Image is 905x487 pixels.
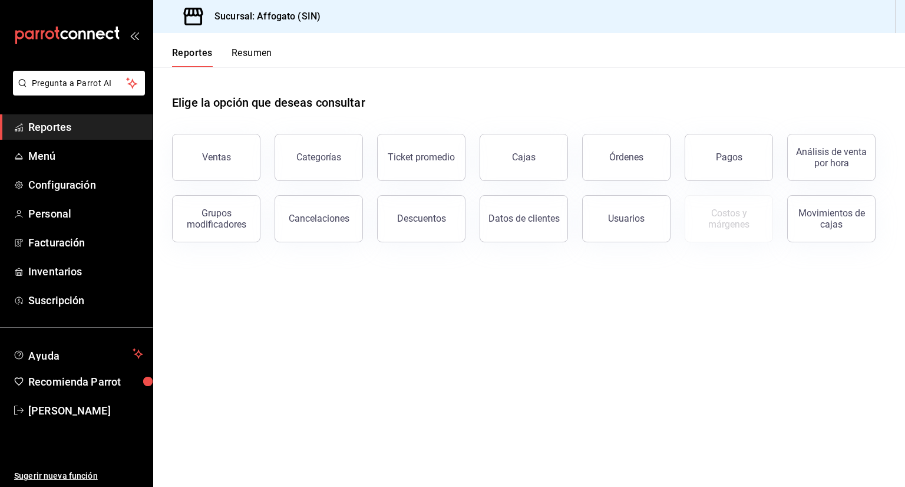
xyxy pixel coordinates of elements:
[13,71,145,96] button: Pregunta a Parrot AI
[716,152,742,163] div: Pagos
[32,77,127,90] span: Pregunta a Parrot AI
[377,195,465,242] button: Descuentos
[787,195,876,242] button: Movimientos de cajas
[28,403,143,419] span: [PERSON_NAME]
[480,134,568,181] button: Cajas
[397,213,446,224] div: Descuentos
[685,134,773,181] button: Pagos
[289,213,349,224] div: Cancelaciones
[28,148,143,164] span: Menú
[685,195,773,242] button: Contrata inventarios para ver este reporte
[130,31,139,40] button: open_drawer_menu
[180,208,253,230] div: Grupos modificadores
[205,9,321,24] h3: Sucursal: Affogato (SIN)
[232,47,272,67] button: Resumen
[275,195,363,242] button: Cancelaciones
[692,208,765,230] div: Costos y márgenes
[787,134,876,181] button: Análisis de venta por hora
[377,134,465,181] button: Ticket promedio
[388,152,455,163] div: Ticket promedio
[172,47,272,67] div: navigation tabs
[275,134,363,181] button: Categorías
[172,134,260,181] button: Ventas
[480,195,568,242] button: Datos de clientes
[28,374,143,390] span: Recomienda Parrot
[28,292,143,308] span: Suscripción
[488,213,560,224] div: Datos de clientes
[172,94,365,111] h1: Elige la opción que deseas consultar
[296,152,341,163] div: Categorías
[609,152,643,163] div: Órdenes
[795,208,868,230] div: Movimientos de cajas
[582,195,671,242] button: Usuarios
[28,235,143,251] span: Facturación
[28,206,143,222] span: Personal
[512,152,536,163] div: Cajas
[28,264,143,279] span: Inventarios
[28,119,143,135] span: Reportes
[28,347,128,361] span: Ayuda
[608,213,645,224] div: Usuarios
[582,134,671,181] button: Órdenes
[172,47,213,67] button: Reportes
[28,177,143,193] span: Configuración
[8,85,145,98] a: Pregunta a Parrot AI
[172,195,260,242] button: Grupos modificadores
[795,146,868,169] div: Análisis de venta por hora
[202,152,231,163] div: Ventas
[14,470,143,482] span: Sugerir nueva función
